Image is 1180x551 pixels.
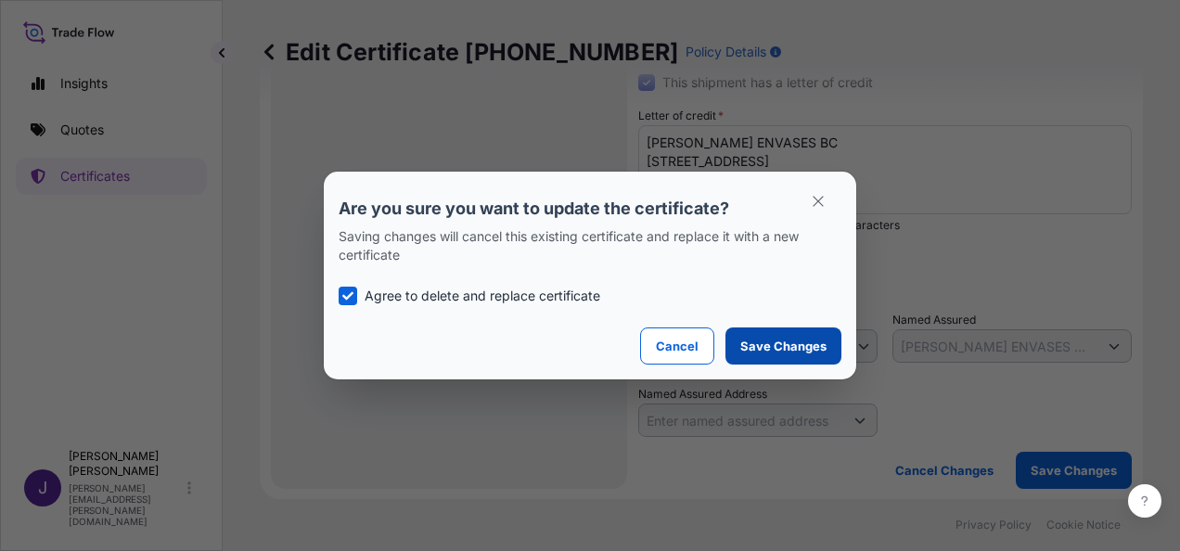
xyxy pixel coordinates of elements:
[365,287,600,305] p: Agree to delete and replace certificate
[640,327,714,365] button: Cancel
[339,227,841,264] p: Saving changes will cancel this existing certificate and replace it with a new certificate
[740,337,827,355] p: Save Changes
[725,327,841,365] button: Save Changes
[339,198,841,220] p: Are you sure you want to update the certificate?
[656,337,699,355] p: Cancel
